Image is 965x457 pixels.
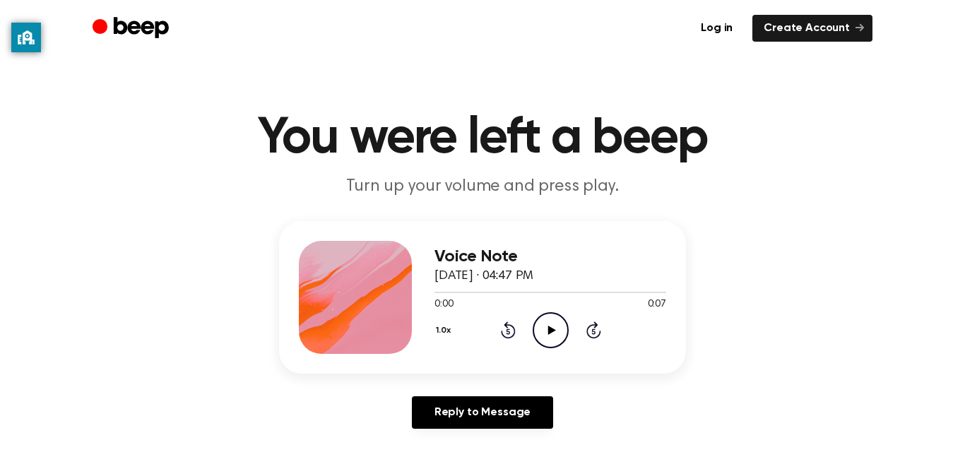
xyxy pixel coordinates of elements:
button: 1.0x [434,319,456,343]
a: Beep [93,15,172,42]
span: [DATE] · 04:47 PM [434,270,533,283]
button: privacy banner [11,23,41,52]
a: Create Account [752,15,872,42]
h1: You were left a beep [121,113,844,164]
a: Log in [689,15,744,42]
span: 0:00 [434,297,453,312]
span: 0:07 [648,297,666,312]
h3: Voice Note [434,247,666,266]
a: Reply to Message [412,396,553,429]
p: Turn up your volume and press play. [211,175,754,198]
